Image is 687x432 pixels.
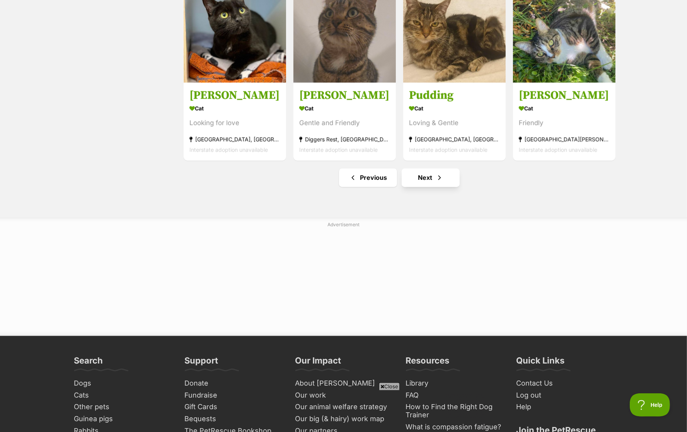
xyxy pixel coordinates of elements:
h3: Our Impact [295,355,341,371]
a: Donate [182,378,285,390]
span: Interstate adoption unavailable [409,147,488,153]
a: Pudding Cat Loving & Gentle [GEOGRAPHIC_DATA], [GEOGRAPHIC_DATA] Interstate adoption unavailable ... [403,82,506,161]
a: Library [403,378,506,390]
div: Loving & Gentle [409,118,500,128]
div: Cat [299,103,390,114]
h3: Search [74,355,103,371]
iframe: Help Scout Beacon - Open [630,393,672,417]
h3: Pudding [409,88,500,103]
a: Contact Us [513,378,616,390]
h3: Support [185,355,218,371]
div: Cat [409,103,500,114]
iframe: Advertisement [203,393,484,428]
div: Diggers Rest, [GEOGRAPHIC_DATA] [299,134,390,145]
div: Looking for love [189,118,280,128]
div: [GEOGRAPHIC_DATA], [GEOGRAPHIC_DATA] [409,134,500,145]
a: Fundraise [182,390,285,402]
iframe: Advertisement [286,232,402,328]
a: Dogs [71,378,174,390]
div: [GEOGRAPHIC_DATA][PERSON_NAME][GEOGRAPHIC_DATA] [519,134,610,145]
span: Interstate adoption unavailable [189,147,268,153]
div: Friendly [519,118,610,128]
a: Guinea pigs [71,413,174,425]
h3: Quick Links [517,355,565,371]
h3: [PERSON_NAME] [519,88,610,103]
a: [PERSON_NAME] Cat Looking for love [GEOGRAPHIC_DATA], [GEOGRAPHIC_DATA] Interstate adoption unava... [184,82,286,161]
h3: Resources [406,355,450,371]
div: Cat [189,103,280,114]
a: Other pets [71,401,174,413]
div: Gentle and Friendly [299,118,390,128]
nav: Pagination [183,169,616,187]
a: About [PERSON_NAME] [292,378,395,390]
span: Interstate adoption unavailable [299,147,378,153]
a: Cats [71,390,174,402]
a: Next page [402,169,460,187]
a: Previous page [339,169,397,187]
a: Gift Cards [182,401,285,413]
h3: [PERSON_NAME] [299,88,390,103]
span: Interstate adoption unavailable [519,147,597,153]
a: Log out [513,390,616,402]
div: Cat [519,103,610,114]
a: [PERSON_NAME] Cat Gentle and Friendly Diggers Rest, [GEOGRAPHIC_DATA] Interstate adoption unavail... [293,82,396,161]
div: [GEOGRAPHIC_DATA], [GEOGRAPHIC_DATA] [189,134,280,145]
span: Close [379,382,400,390]
a: Bequests [182,413,285,425]
a: [PERSON_NAME] Cat Friendly [GEOGRAPHIC_DATA][PERSON_NAME][GEOGRAPHIC_DATA] Interstate adoption un... [513,82,615,161]
a: Help [513,401,616,413]
h3: [PERSON_NAME] [189,88,280,103]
